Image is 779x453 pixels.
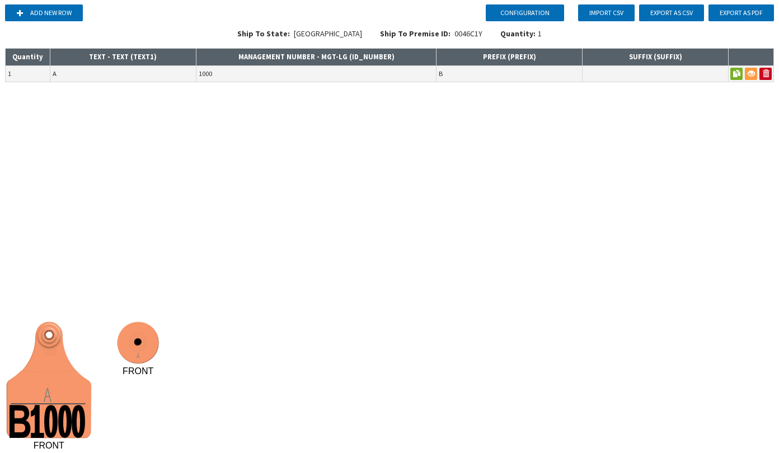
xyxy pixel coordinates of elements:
[137,351,140,361] tspan: A
[486,4,564,21] button: Configuration
[34,441,64,450] tspan: FRONT
[44,381,51,408] tspan: A
[578,4,635,21] button: Import CSV
[583,49,729,66] th: SUFFIX ( SUFFIX )
[50,49,196,66] th: TEXT - TEXT ( TEXT1 )
[639,4,704,21] button: Export as CSV
[708,4,774,21] button: Export as PDF
[237,29,290,39] span: Ship To State:
[5,4,83,21] button: Add new row
[6,49,50,66] th: Quantity
[196,49,436,66] th: MANAGEMENT NUMBER - MGT-LG ( ID_NUMBER )
[371,28,491,46] div: 0046C1Y
[10,405,72,445] tspan: B100
[72,405,85,445] tspan: 0
[123,366,153,376] tspan: FRONT
[500,28,542,39] div: 1
[380,29,450,39] span: Ship To Premise ID:
[500,29,536,39] span: Quantity:
[437,49,583,66] th: PREFIX ( PREFIX )
[228,28,371,46] div: [GEOGRAPHIC_DATA]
